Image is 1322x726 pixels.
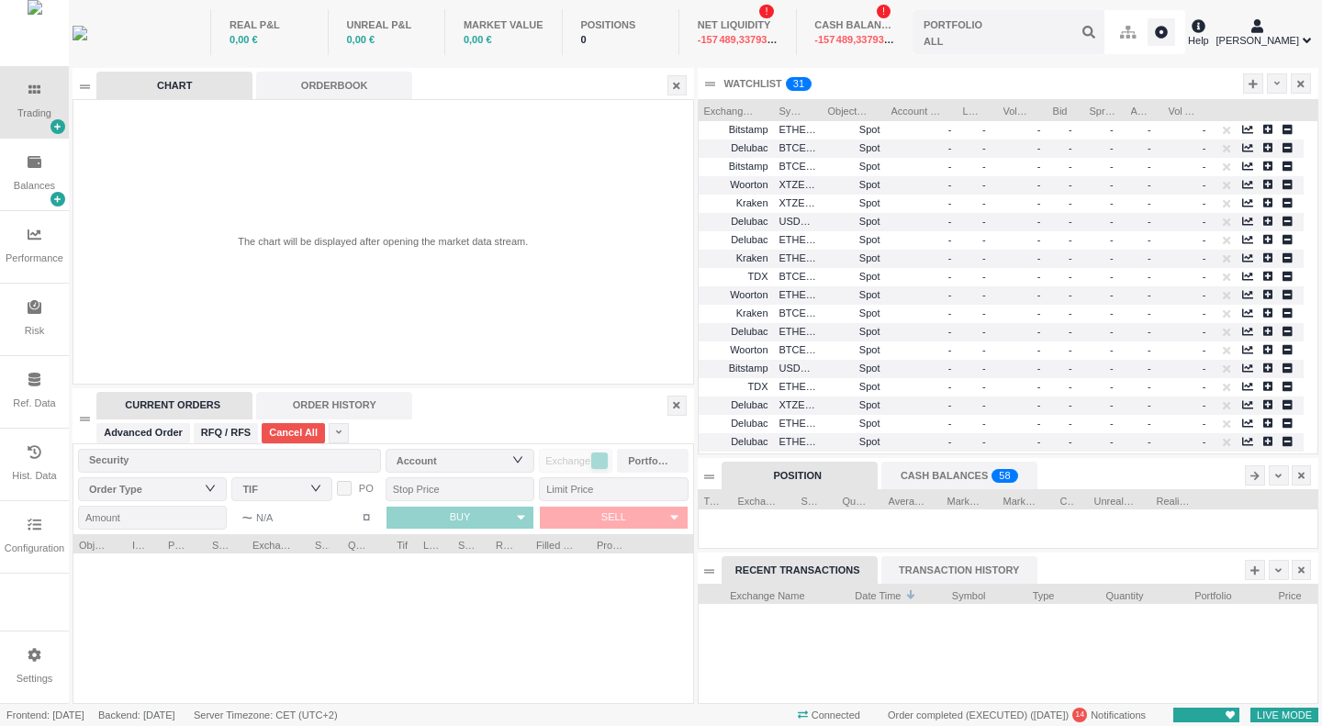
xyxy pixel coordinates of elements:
[1069,271,1079,282] span: -
[205,482,216,494] i: icon: down
[982,326,992,337] span: -
[1077,585,1144,603] span: Quantity
[1203,252,1206,263] span: -
[1148,399,1158,410] span: -
[948,436,952,447] span: -
[731,216,767,227] span: Delubac
[924,17,982,33] div: PORTFOLIO
[1148,142,1158,153] span: -
[1148,307,1158,318] span: -
[1203,289,1206,300] span: -
[786,77,812,91] sup: 31
[828,138,880,159] span: Spot
[1254,585,1302,603] span: Price
[536,534,575,553] span: Filled Quantity
[982,124,992,135] span: -
[1188,17,1209,48] div: Help
[1148,271,1158,282] span: -
[1090,100,1120,118] span: Spread
[393,534,408,553] span: Tif
[512,453,523,465] i: icon: down
[704,585,805,603] span: Exchange Name
[779,138,817,159] span: BTCEUR
[948,179,952,190] span: -
[1110,289,1120,300] span: -
[982,381,992,392] span: -
[1110,142,1120,153] span: -
[999,469,1004,487] p: 5
[1203,179,1206,190] span: -
[1148,124,1158,135] span: -
[730,344,767,355] span: Woorton
[1037,271,1041,282] span: -
[828,248,880,269] span: Spot
[1131,100,1147,118] span: Ask
[779,376,817,397] span: ETHEUR
[458,534,474,553] span: Status
[346,34,375,45] span: 0,00 €
[948,326,952,337] span: -
[736,307,768,318] span: Kraken
[948,399,952,410] span: -
[230,17,309,33] div: REAL P&L
[889,490,925,508] span: Average Price
[704,100,757,118] span: Exchange Name
[1037,142,1041,153] span: -
[1203,436,1206,447] span: -
[1069,161,1079,172] span: -
[948,161,952,172] span: -
[888,709,1027,720] span: Order completed (EXECUTED)
[1250,706,1318,725] span: LIVE MODE
[1069,197,1079,208] span: -
[698,17,778,33] div: NET LIQUIDITY
[1069,344,1079,355] span: -
[948,271,952,282] span: -
[1110,418,1120,429] span: -
[1069,418,1079,429] span: -
[828,285,880,306] span: Spot
[731,234,767,245] span: Delubac
[1203,307,1206,318] span: -
[991,469,1017,483] sup: 58
[982,418,992,429] span: -
[779,193,817,214] span: XTZEUR
[241,507,252,529] span: ~
[779,156,817,177] span: BTCEUR
[948,252,952,263] span: -
[982,252,992,263] span: -
[779,413,817,434] span: ETHEUR
[698,34,787,45] span: -157 489,3379372 €
[1037,234,1041,245] span: -
[464,34,492,45] span: 0,00 €
[241,507,273,529] span: N/A
[1069,216,1079,227] span: -
[1148,161,1158,172] span: -
[1203,271,1206,282] span: -
[1037,418,1041,429] span: -
[78,506,227,530] input: Amount
[731,436,767,447] span: Delubac
[828,119,880,140] span: Spot
[1148,436,1158,447] span: -
[779,229,817,251] span: ETHEUR
[238,234,528,250] div: The chart will be displayed after opening the market data stream.
[729,161,768,172] span: Bitstamp
[13,396,55,411] div: Ref. Data
[1069,326,1079,337] span: -
[948,344,952,355] span: -
[89,480,207,498] div: Order Type
[828,193,880,214] span: Spot
[315,534,330,553] span: Side
[269,425,318,441] span: Cancel All
[731,399,767,410] span: Delubac
[779,285,817,306] span: ETHEUR
[1110,363,1120,374] span: -
[1069,381,1079,392] span: -
[359,483,374,494] span: PO
[1148,326,1158,337] span: -
[1203,363,1206,374] span: -
[779,358,817,379] span: USDCEUR
[1037,252,1041,263] span: -
[704,490,719,508] span: Type
[1069,234,1079,245] span: -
